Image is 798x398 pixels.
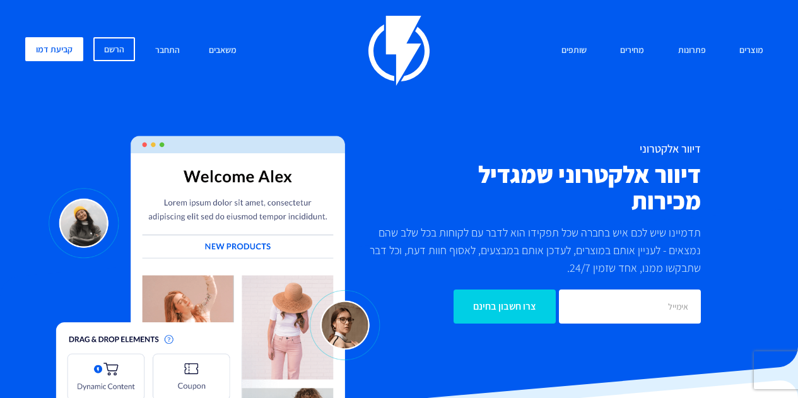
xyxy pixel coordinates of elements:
h2: דיוור אלקטרוני שמגדיל מכירות [346,161,701,214]
a: הרשם [93,37,135,61]
a: קביעת דמו [25,37,83,61]
input: צרו חשבון בחינם [454,290,556,324]
a: פתרונות [669,37,715,64]
a: מוצרים [730,37,773,64]
h1: דיוור אלקטרוני [346,143,701,155]
p: תדמיינו שיש לכם איש בחברה שכל תפקידו הוא לדבר עם לקוחות בכל שלב שהם נמצאים - לעניין אותם במוצרים,... [346,224,701,277]
input: אימייל [559,290,701,324]
a: שותפים [552,37,596,64]
a: מחירים [611,37,654,64]
a: משאבים [199,37,246,64]
a: התחבר [146,37,189,64]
